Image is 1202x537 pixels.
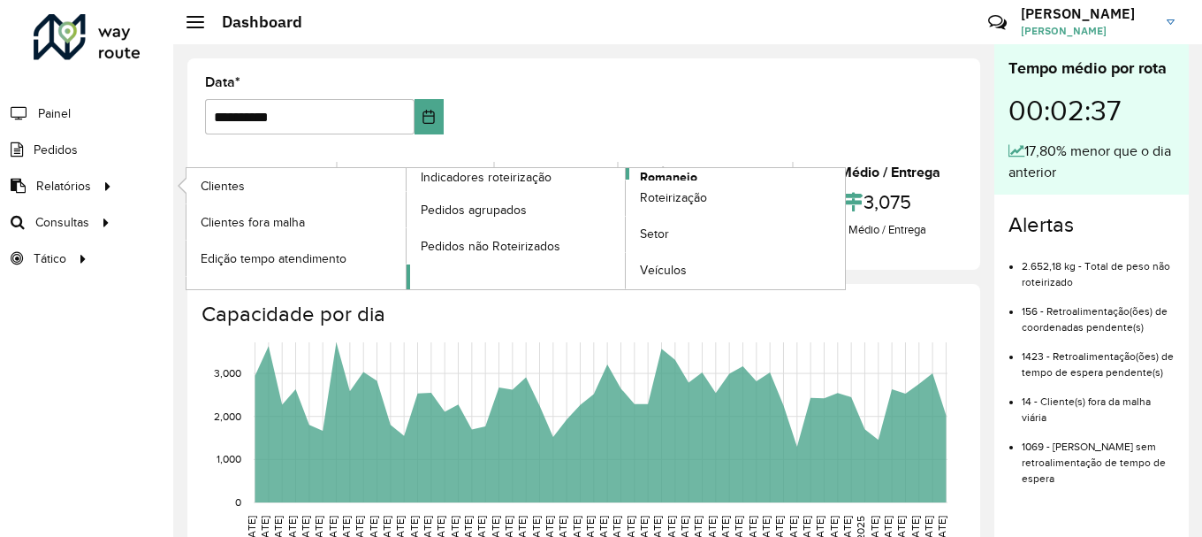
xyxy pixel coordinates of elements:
a: Setor [626,217,845,252]
div: 3,075 [798,183,958,221]
div: Recargas [499,162,612,183]
div: Tempo médio por rota [1008,57,1175,81]
span: Edição tempo atendimento [201,249,346,268]
text: 0 [235,496,241,508]
a: Contato Rápido [978,4,1016,42]
span: Painel [38,104,71,123]
div: Km Médio / Entrega [798,162,958,183]
span: Setor [640,225,669,243]
div: 00:02:37 [1008,81,1175,141]
a: Edição tempo atendimento [186,241,406,276]
div: Km Médio / Entrega [798,221,958,239]
span: Pedidos agrupados [421,201,527,219]
span: Clientes fora malha [201,213,305,232]
div: 17,80% menor que o dia anterior [1008,141,1175,183]
span: Consultas [35,213,89,232]
div: Total de entregas [342,162,488,183]
text: 3,000 [214,367,241,379]
span: Pedidos não Roteirizados [421,237,560,256]
span: Roteirização [640,188,707,207]
text: 2,000 [214,410,241,422]
span: Romaneio [640,168,697,187]
text: 1,000 [217,454,241,465]
h3: [PERSON_NAME] [1021,5,1153,22]
a: Pedidos não Roteirizados [407,228,626,264]
li: 14 - Cliente(s) fora da malha viária [1022,380,1175,426]
a: Pedidos agrupados [407,192,626,227]
span: Pedidos [34,141,78,159]
div: Total de rotas [209,162,331,183]
a: Indicadores roteirização [186,168,626,289]
label: Data [205,72,240,93]
span: Relatórios [36,177,91,196]
li: 1423 - Retroalimentação(ões) de tempo de espera pendente(s) [1022,335,1175,380]
h2: Dashboard [204,12,302,32]
a: Roteirização [626,180,845,216]
span: Tático [34,249,66,268]
h4: Capacidade por dia [202,302,962,327]
button: Choose Date [415,99,444,134]
h4: Alertas [1008,212,1175,238]
div: Média Capacidade [623,162,787,183]
li: 156 - Retroalimentação(ões) de coordenadas pendente(s) [1022,290,1175,335]
span: Indicadores roteirização [421,168,552,187]
a: Romaneio [407,168,846,289]
a: Clientes fora malha [186,204,406,240]
a: Clientes [186,168,406,203]
span: [PERSON_NAME] [1021,23,1153,39]
li: 1069 - [PERSON_NAME] sem retroalimentação de tempo de espera [1022,426,1175,487]
span: Veículos [640,261,687,280]
a: Veículos [626,253,845,288]
span: Clientes [201,177,245,196]
li: 2.652,18 kg - Total de peso não roteirizado [1022,245,1175,290]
